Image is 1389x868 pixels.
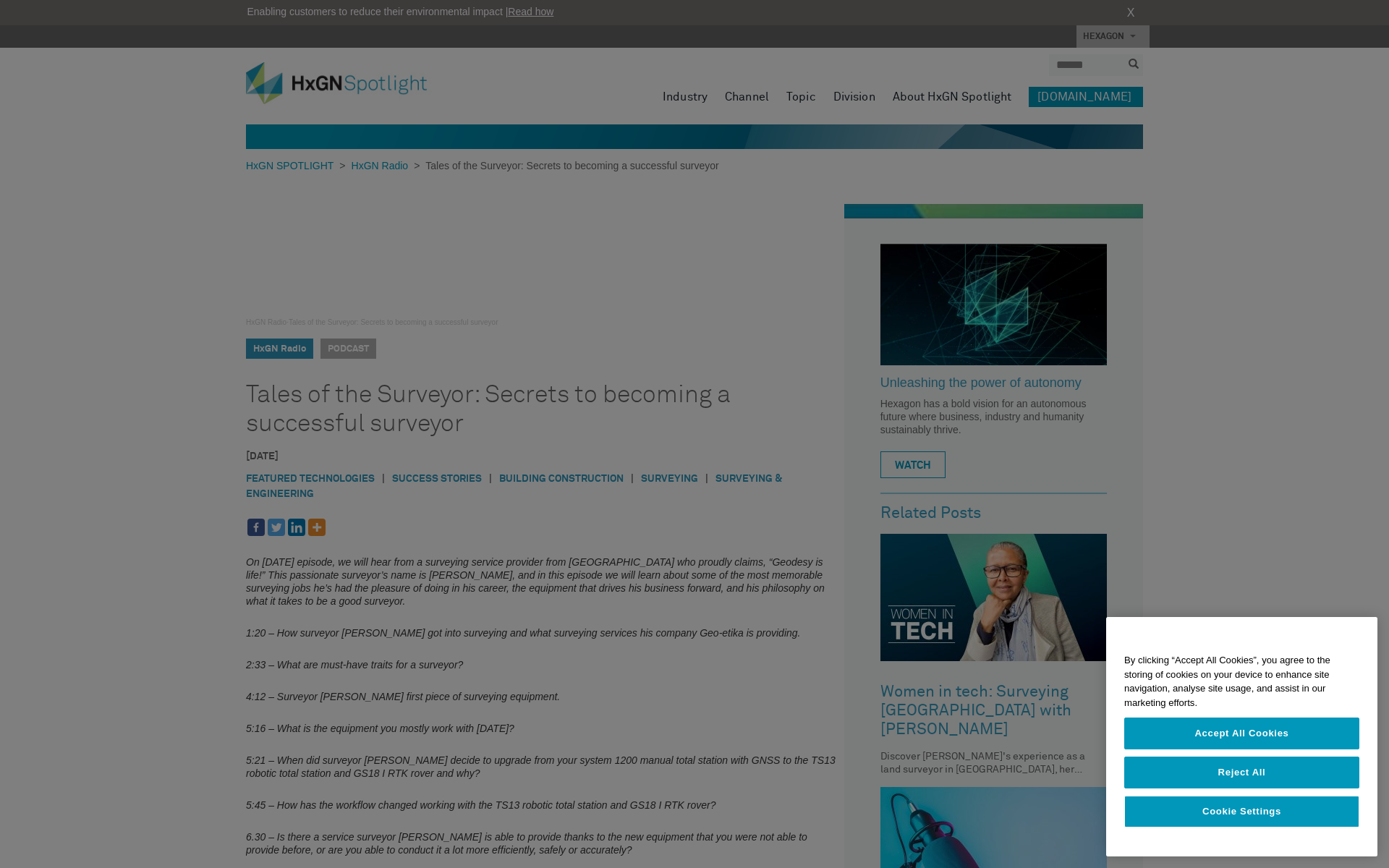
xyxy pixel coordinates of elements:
div: Cookie banner [1106,617,1377,856]
div: By clicking “Accept All Cookies”, you agree to the storing of cookies on your device to enhance s... [1106,646,1377,718]
button: Accept All Cookies [1124,718,1359,749]
button: Cookie Settings [1124,796,1359,827]
button: Reject All [1124,757,1359,788]
div: Privacy [1106,617,1377,856]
